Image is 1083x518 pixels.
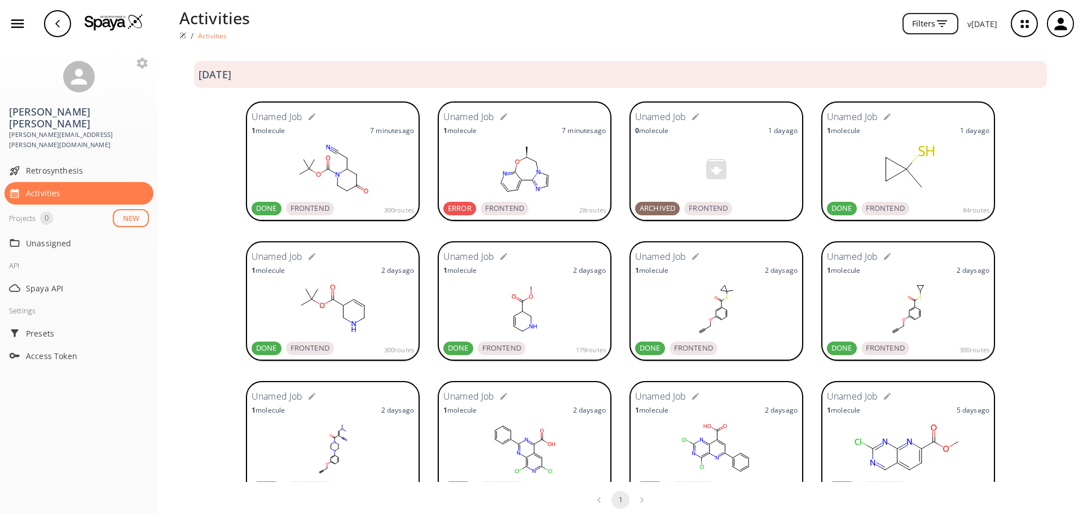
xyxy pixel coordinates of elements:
[252,281,414,337] svg: O=C(OC(C)(C)C)C1C=CCNC1
[827,281,989,337] svg: C#CCOC1=CC=CC(C(SC2CC2)=O)=C1
[827,405,860,415] p: molecule
[246,381,420,503] a: Unamed Job1molecule2 daysago
[579,205,606,215] span: 28 routes
[252,141,414,197] svg: O=C(C1)CCN(C(OC(C)(C)C)=O)C1CC#N
[381,405,414,415] p: 2 days ago
[9,130,149,150] span: [PERSON_NAME][EMAIL_ADDRESS][PERSON_NAME][DOMAIN_NAME]
[26,282,149,294] span: Spaya API
[635,343,665,354] span: DONE
[252,126,285,135] p: molecule
[959,345,989,355] span: 300 routes
[252,265,285,275] p: molecule
[384,345,414,355] span: 300 routes
[26,187,149,199] span: Activities
[443,265,447,275] strong: 1
[827,126,860,135] p: molecule
[370,126,414,135] p: 7 minutes ago
[827,265,831,275] strong: 1
[635,389,686,404] h6: Unamed Job
[5,322,153,344] div: Presets
[9,106,149,130] h3: [PERSON_NAME] [PERSON_NAME]
[443,265,477,275] p: molecule
[199,69,231,81] h3: [DATE]
[635,405,639,415] strong: 1
[827,141,989,197] svg: SC1(C)CC1
[443,405,477,415] p: molecule
[573,405,606,415] p: 2 days ago
[113,209,149,228] button: NEW
[821,241,995,363] a: Unamed Job1molecule2 daysagoDONEFRONTEND300routes
[26,237,149,249] span: Unassigned
[443,126,447,135] strong: 1
[40,212,53,224] span: 0
[902,13,958,35] button: Filters
[443,420,606,477] svg: ClC1=CC(C(C(O)=O)=NC(C2=CC=CC=C2)=N3)=C3C(Cl)=N1
[85,14,143,30] img: Logo Spaya
[827,110,878,125] h6: Unamed Job
[5,344,153,367] div: Access Token
[443,110,495,125] h6: Unamed Job
[5,160,153,182] div: Retrosynthesis
[629,381,803,503] a: Unamed Job1molecule2 daysago
[827,250,878,264] h6: Unamed Job
[827,265,860,275] p: molecule
[573,265,606,275] p: 2 days ago
[635,265,668,275] p: molecule
[252,389,303,404] h6: Unamed Job
[635,250,686,264] h6: Unamed Job
[635,126,639,135] strong: 0
[481,203,529,214] span: FRONTEND
[635,265,639,275] strong: 1
[252,405,256,415] strong: 1
[252,265,256,275] strong: 1
[861,343,909,354] span: FRONTEND
[629,101,803,223] a: Unamed Job0molecule1 dayagoARCHIVEDFRONTEND
[438,101,611,223] a: Unamed Job1molecule7 minutesagoERRORFRONTEND28routes
[960,126,989,135] p: 1 day ago
[443,405,447,415] strong: 1
[827,405,831,415] strong: 1
[635,405,668,415] p: molecule
[252,405,285,415] p: molecule
[26,165,149,176] span: Retrosynthesis
[635,110,686,125] h6: Unamed Job
[246,101,420,223] a: Unamed Job1molecule7 minutesagoDONEFRONTEND300routes
[443,389,495,404] h6: Unamed Job
[635,126,668,135] p: molecule
[684,203,732,214] span: FRONTEND
[252,203,281,214] span: DONE
[827,203,857,214] span: DONE
[26,327,149,339] span: Presets
[967,18,997,30] p: v [DATE]
[252,343,281,354] span: DONE
[611,491,629,509] button: page 1
[438,241,611,363] a: Unamed Job1molecule2 daysagoDONEFRONTEND179routes
[252,250,303,264] h6: Unamed Job
[179,6,250,30] p: Activities
[246,241,420,363] a: Unamed Job1molecule2 daysagoDONEFRONTEND300routes
[252,110,303,125] h6: Unamed Job
[252,420,414,477] svg: O=C(/C(C#N)=C/N(C)C)N(CC1)CCN1C2=CC(OCC#C)=CC=C2
[588,491,653,509] nav: pagination navigation
[438,381,611,503] a: Unamed Job1molecule2 daysago
[957,265,989,275] p: 2 days ago
[827,126,831,135] strong: 1
[765,265,798,275] p: 2 days ago
[821,381,995,503] a: Unamed Job1molecule5 daysago
[827,389,878,404] h6: Unamed Job
[963,205,989,215] span: 84 routes
[635,420,798,477] svg: ClC1=NC(C(C(O)=O)=CC(C2=CC=CC=C2)=N3)=C3C(Cl)=N1
[443,343,473,354] span: DONE
[443,203,476,214] span: ERROR
[765,405,798,415] p: 2 days ago
[827,343,857,354] span: DONE
[286,343,334,354] span: FRONTEND
[562,126,606,135] p: 7 minutes ago
[768,126,798,135] p: 1 day ago
[198,31,227,41] p: Activities
[179,32,186,39] img: Spaya logo
[443,126,477,135] p: molecule
[576,345,606,355] span: 179 routes
[381,265,414,275] p: 2 days ago
[191,30,193,42] li: /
